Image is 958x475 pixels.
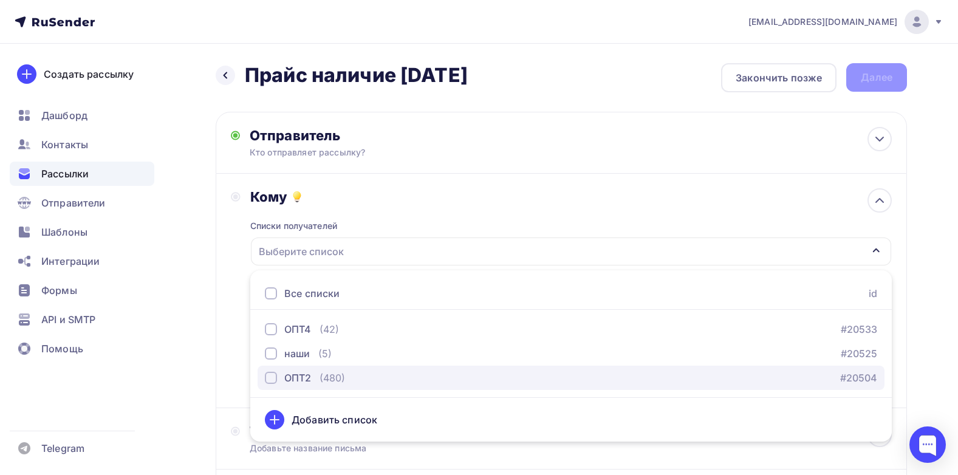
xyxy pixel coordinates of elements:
[250,442,466,454] div: Добавьте название письма
[10,103,154,128] a: Дашборд
[292,412,377,427] div: Добавить список
[10,132,154,157] a: Контакты
[250,146,487,159] div: Кто отправляет рассылку?
[250,220,338,232] div: Списки получателей
[250,188,892,205] div: Кому
[869,286,877,301] div: id
[841,322,877,337] a: #20533
[10,220,154,244] a: Шаблоны
[748,16,897,28] span: [EMAIL_ADDRESS][DOMAIN_NAME]
[41,166,89,181] span: Рассылки
[284,322,311,337] div: ОПТ4
[320,322,339,337] div: (42)
[840,371,877,385] a: #20504
[10,278,154,302] a: Формы
[320,371,345,385] div: (480)
[41,225,87,239] span: Шаблоны
[250,237,892,266] button: Выберите список
[250,270,892,442] ul: Выберите список
[245,63,468,87] h2: Прайс наличие [DATE]
[748,10,943,34] a: [EMAIL_ADDRESS][DOMAIN_NAME]
[250,423,490,440] div: Тема
[10,162,154,186] a: Рассылки
[284,346,310,361] div: наши
[284,286,340,301] div: Все списки
[41,254,100,268] span: Интеграции
[284,371,311,385] div: ОПТ2
[250,127,513,144] div: Отправитель
[318,346,332,361] div: (5)
[841,346,877,361] a: #20525
[10,191,154,215] a: Отправители
[41,137,88,152] span: Контакты
[41,341,83,356] span: Помощь
[41,441,84,456] span: Telegram
[254,241,349,262] div: Выберите список
[44,67,134,81] div: Создать рассылку
[736,70,822,85] div: Закончить позже
[41,312,95,327] span: API и SMTP
[41,283,77,298] span: Формы
[41,196,106,210] span: Отправители
[41,108,87,123] span: Дашборд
